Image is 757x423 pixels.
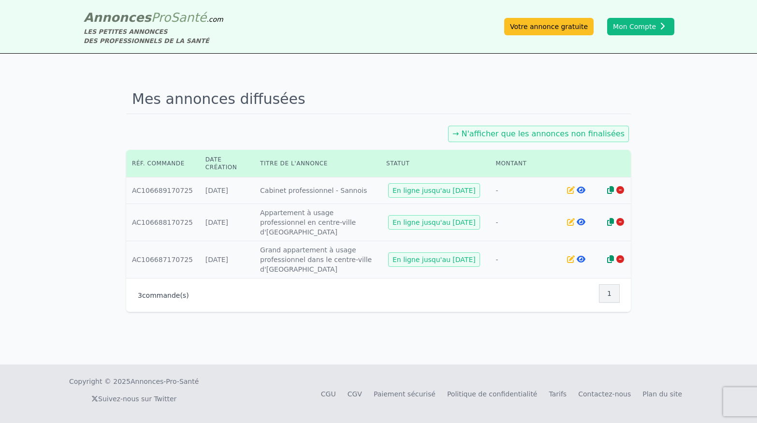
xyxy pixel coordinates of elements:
a: Politique de confidentialité [447,390,538,398]
i: Voir l'annonce [577,186,585,194]
span: 1 [607,289,611,298]
i: Dupliquer l'annonce [607,255,614,263]
i: Voir l'annonce [577,255,585,263]
th: Titre de l'annonce [254,150,380,177]
th: Statut [380,150,490,177]
div: En ligne jusqu'au [DATE] [388,215,480,230]
a: Suivez-nous sur Twitter [91,395,176,403]
p: commande(s) [138,291,189,300]
td: AC106688170725 [126,204,200,241]
a: → N'afficher que les annonces non finalisées [452,129,625,138]
i: Dupliquer l'annonce [607,186,614,194]
a: Tarifs [549,390,567,398]
div: En ligne jusqu'au [DATE] [388,252,480,267]
a: AnnoncesProSanté.com [84,10,223,25]
span: .com [206,15,223,23]
button: Mon Compte [607,18,674,35]
td: - [490,177,561,204]
i: Arrêter la diffusion de l'annonce [616,218,624,226]
i: Editer l'annonce [567,186,575,194]
i: Arrêter la diffusion de l'annonce [616,186,624,194]
td: [DATE] [200,177,254,204]
td: AC106687170725 [126,241,200,278]
th: Réf. commande [126,150,200,177]
a: CGU [321,390,336,398]
span: 3 [138,292,142,299]
a: Plan du site [642,390,682,398]
td: Appartement à usage professionnel en centre-ville d'[GEOGRAPHIC_DATA] [254,204,380,241]
th: Montant [490,150,561,177]
td: AC106689170725 [126,177,200,204]
nav: Pagination [599,284,619,303]
span: Pro [151,10,171,25]
td: - [490,204,561,241]
i: Editer l'annonce [567,255,575,263]
td: [DATE] [200,241,254,278]
i: Dupliquer l'annonce [607,218,614,226]
div: En ligne jusqu'au [DATE] [388,183,480,198]
a: Contactez-nous [578,390,631,398]
div: LES PETITES ANNONCES DES PROFESSIONNELS DE LA SANTÉ [84,27,223,45]
a: Annonces-Pro-Santé [131,377,199,386]
div: Copyright © 2025 [69,377,199,386]
i: Voir l'annonce [577,218,585,226]
a: CGV [348,390,362,398]
i: Arrêter la diffusion de l'annonce [616,255,624,263]
h1: Mes annonces diffusées [126,85,631,114]
td: [DATE] [200,204,254,241]
i: Editer l'annonce [567,218,575,226]
th: Date création [200,150,254,177]
td: Cabinet professionnel - Sannois [254,177,380,204]
a: Paiement sécurisé [374,390,436,398]
td: - [490,241,561,278]
span: Santé [171,10,206,25]
td: Grand appartement à usage professionnel dans le centre-ville d'[GEOGRAPHIC_DATA] [254,241,380,278]
a: Votre annonce gratuite [504,18,594,35]
span: Annonces [84,10,151,25]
